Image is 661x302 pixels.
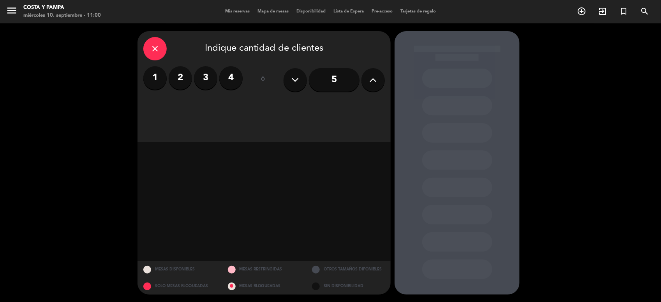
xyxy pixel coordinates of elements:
div: MESAS RESTRINGIDAS [222,261,307,278]
span: Mis reservas [221,9,254,14]
span: Disponibilidad [293,9,330,14]
span: Mapa de mesas [254,9,293,14]
i: search [640,7,649,16]
span: Tarjetas de regalo [397,9,440,14]
i: exit_to_app [598,7,607,16]
i: add_circle_outline [577,7,586,16]
div: OTROS TAMAÑOS DIPONIBLES [306,261,391,278]
i: turned_in_not [619,7,628,16]
span: Lista de Espera [330,9,368,14]
button: menu [6,5,18,19]
i: close [150,44,160,53]
div: SIN DISPONIBILIDAD [306,278,391,295]
i: menu [6,5,18,16]
label: 3 [194,66,217,90]
div: ó [250,66,276,94]
div: Costa y Pampa [23,4,101,12]
label: 4 [219,66,243,90]
div: MESAS DISPONIBLES [137,261,222,278]
div: miércoles 10. septiembre - 11:00 [23,12,101,19]
span: Pre-acceso [368,9,397,14]
div: Indique cantidad de clientes [143,37,385,60]
div: SOLO MESAS BLOQUEADAS [137,278,222,295]
label: 1 [143,66,167,90]
label: 2 [169,66,192,90]
div: MESAS BLOQUEADAS [222,278,307,295]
